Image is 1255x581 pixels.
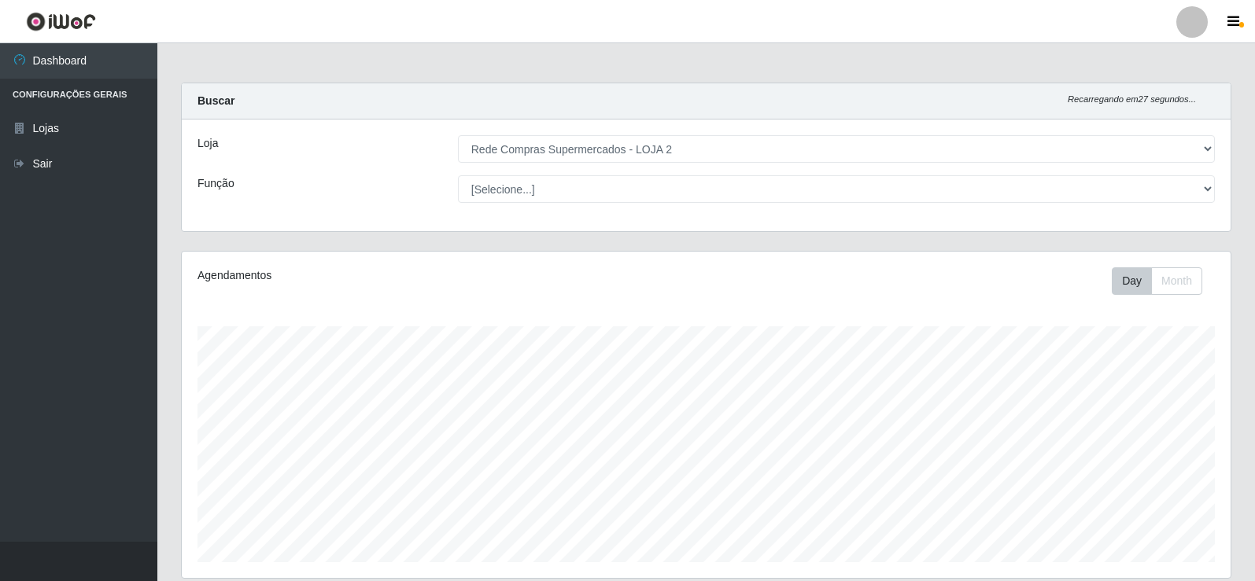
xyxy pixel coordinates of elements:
[1151,267,1202,295] button: Month
[1112,267,1202,295] div: First group
[26,12,96,31] img: CoreUI Logo
[1068,94,1196,104] i: Recarregando em 27 segundos...
[1112,267,1215,295] div: Toolbar with button groups
[197,175,234,192] label: Função
[197,94,234,107] strong: Buscar
[197,135,218,152] label: Loja
[1112,267,1152,295] button: Day
[197,267,607,284] div: Agendamentos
